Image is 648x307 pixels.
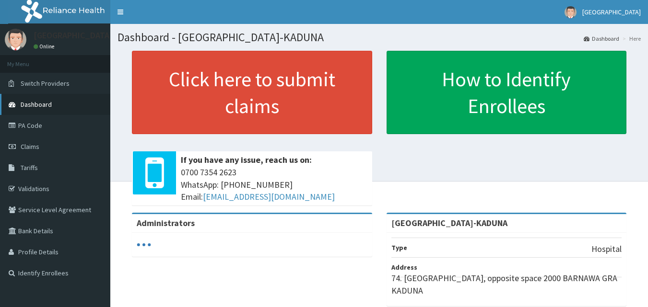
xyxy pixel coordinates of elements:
span: Claims [21,142,39,151]
b: Address [391,263,417,272]
span: 0700 7354 2623 WhatsApp: [PHONE_NUMBER] Email: [181,166,367,203]
a: Dashboard [584,34,619,43]
p: 74. [GEOGRAPHIC_DATA], opposite space 2000 BARNAWA GRA KADUNA [391,272,622,296]
img: User Image [5,29,26,50]
li: Here [620,34,641,43]
h1: Dashboard - [GEOGRAPHIC_DATA]-KADUNA [118,31,641,44]
a: How to Identify Enrollees [387,51,627,134]
span: Switch Providers [21,79,70,88]
span: Tariffs [21,163,38,172]
p: Hospital [591,243,622,255]
p: [GEOGRAPHIC_DATA] [34,31,113,40]
svg: audio-loading [137,238,151,252]
a: Click here to submit claims [132,51,372,134]
img: User Image [565,6,577,18]
span: Dashboard [21,100,52,109]
b: If you have any issue, reach us on: [181,154,312,165]
strong: [GEOGRAPHIC_DATA]-KADUNA [391,217,507,228]
b: Administrators [137,217,195,228]
a: Online [34,43,57,50]
a: [EMAIL_ADDRESS][DOMAIN_NAME] [203,191,335,202]
b: Type [391,243,407,252]
span: [GEOGRAPHIC_DATA] [582,8,641,16]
